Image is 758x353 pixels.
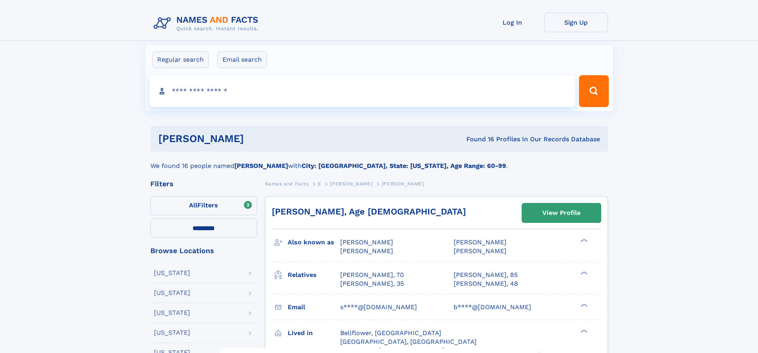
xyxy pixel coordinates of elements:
[288,268,340,282] h3: Relatives
[288,300,340,314] h3: Email
[454,238,507,246] span: [PERSON_NAME]
[382,181,424,187] span: [PERSON_NAME]
[158,134,355,144] h1: [PERSON_NAME]
[454,279,518,288] a: [PERSON_NAME], 48
[340,238,393,246] span: [PERSON_NAME]
[150,13,265,34] img: Logo Names and Facts
[150,152,608,171] div: We found 16 people named with .
[579,270,588,275] div: ❯
[454,271,518,279] a: [PERSON_NAME], 85
[542,204,581,222] div: View Profile
[330,179,372,189] a: [PERSON_NAME]
[302,162,506,170] b: City: [GEOGRAPHIC_DATA], State: [US_STATE], Age Range: 60-99
[340,338,477,345] span: [GEOGRAPHIC_DATA], [GEOGRAPHIC_DATA]
[579,302,588,308] div: ❯
[454,247,507,255] span: [PERSON_NAME]
[150,196,257,215] label: Filters
[340,247,393,255] span: [PERSON_NAME]
[154,330,190,336] div: [US_STATE]
[318,181,321,187] span: S
[318,179,321,189] a: S
[265,179,309,189] a: Names and Facts
[288,326,340,340] h3: Lived in
[154,310,190,316] div: [US_STATE]
[330,181,372,187] span: [PERSON_NAME]
[355,135,600,144] div: Found 16 Profiles In Our Records Database
[150,247,257,254] div: Browse Locations
[234,162,288,170] b: [PERSON_NAME]
[150,180,257,187] div: Filters
[272,207,466,216] a: [PERSON_NAME], Age [DEMOGRAPHIC_DATA]
[481,13,544,32] a: Log In
[544,13,608,32] a: Sign Up
[154,270,190,276] div: [US_STATE]
[579,328,588,333] div: ❯
[340,271,404,279] a: [PERSON_NAME], 70
[189,201,197,209] span: All
[579,75,608,107] button: Search Button
[522,203,601,222] a: View Profile
[154,290,190,296] div: [US_STATE]
[150,75,576,107] input: search input
[288,236,340,249] h3: Also known as
[217,51,267,68] label: Email search
[579,238,588,243] div: ❯
[340,329,441,337] span: Bellflower, [GEOGRAPHIC_DATA]
[340,279,404,288] a: [PERSON_NAME], 35
[152,51,209,68] label: Regular search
